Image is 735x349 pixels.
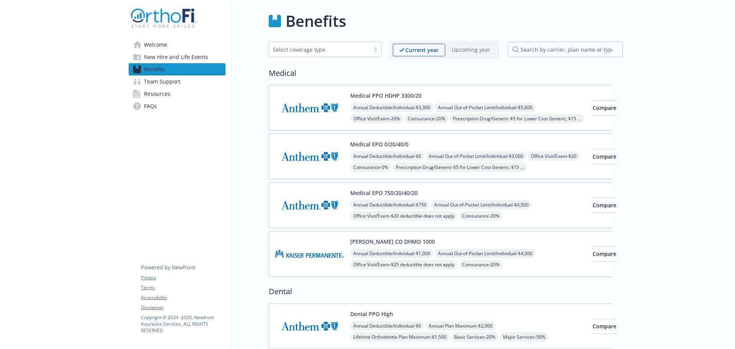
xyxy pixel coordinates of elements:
a: Terms [141,284,225,291]
span: Office Visit/Exam - $25 deductible does not apply [350,260,457,269]
input: search by carrier, plan name or type [508,42,623,57]
img: Anthem Blue Cross carrier logo [275,310,344,342]
p: Copyright © 2024 - 2025 , Newfront Insurance Services, ALL RIGHTS RESERVED [141,314,225,334]
span: Compare [593,153,616,160]
a: Team Support [129,75,225,88]
button: Compare [593,319,616,334]
span: Compare [593,202,616,209]
span: Lifetime Orthodontia Plan Maximum - $1,500 [350,332,449,342]
button: Medical PPO HDHP 3300/20 [350,92,421,100]
button: [PERSON_NAME] CO DHMO 1000 [350,238,435,246]
p: Upcoming year [452,46,490,54]
span: Prescription Drug/Generic - $5 for Lower Cost Generic; $15 for Generic [450,114,584,123]
span: New Hire and Life Events [144,51,208,63]
img: Anthem Blue Cross carrier logo [275,92,344,124]
span: Coinsurance - 20% [459,260,503,269]
span: Annual Out-of-Pocket Limit/Individual - $5,600 [435,103,536,112]
img: Anthem Blue Cross carrier logo [275,140,344,173]
a: Welcome [129,39,225,51]
span: Annual Deductible/Individual - $1,000 [350,249,433,258]
h1: Benefits [286,10,346,33]
p: Current year [405,46,439,54]
h2: Dental [269,286,623,297]
a: Resources [129,88,225,100]
span: Annual Out-of-Pocket Limit/Individual - $4,500 [431,200,532,210]
button: Compare [593,198,616,213]
button: Compare [593,246,616,262]
span: Basic Services - 20% [451,332,498,342]
a: Accessibility [141,294,225,301]
span: Compare [593,250,616,257]
span: Annual Deductible/Individual - $0 [350,321,424,331]
span: FAQs [144,100,157,112]
span: Coinsurance - 20% [405,114,448,123]
span: Annual Out-of-Pocket Limit/Individual - $4,000 [435,249,536,258]
span: Resources [144,88,170,100]
button: Medical EPO 750/20/40/20 [350,189,418,197]
span: Welcome [144,39,167,51]
span: Compare [593,323,616,330]
span: Coinsurance - 20% [459,211,503,221]
a: Benefits [129,63,225,75]
span: Compare [593,104,616,111]
button: Compare [593,149,616,164]
span: Annual Deductible/Individual - $750 [350,200,430,210]
div: Select coverage type [273,46,366,54]
span: Annual Deductible/Individual - $0 [350,151,424,161]
span: Coinsurance - 0% [350,162,391,172]
span: Prescription Drug/Generic - $5 for Lower Cost Generic; $15 for Generic [393,162,527,172]
button: Medical EPO 0/20/40/0 [350,140,408,148]
img: Anthem Blue Cross carrier logo [275,189,344,221]
button: Dental PPO High [350,310,393,318]
span: Upcoming year [445,44,497,56]
span: Annual Plan Maximum - $2,000 [426,321,496,331]
button: Compare [593,100,616,116]
span: Benefits [144,63,165,75]
a: Disclaimer [141,304,225,311]
span: Annual Out-of-Pocket Limit/Individual - $3,000 [426,151,526,161]
span: Office Visit/Exam - $20 deductible does not apply [350,211,457,221]
span: Team Support [144,75,180,88]
span: Annual Deductible/Individual - $3,300 [350,103,433,112]
a: FAQs [129,100,225,112]
span: Office Visit/Exam - 20% [350,114,403,123]
a: New Hire and Life Events [129,51,225,63]
span: Office Visit/Exam - $20 [528,151,580,161]
span: Major Services - 50% [500,332,549,342]
h2: Medical [269,67,623,79]
img: Kaiser Permanente of Colorado carrier logo [275,238,344,270]
a: Privacy [141,274,225,281]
